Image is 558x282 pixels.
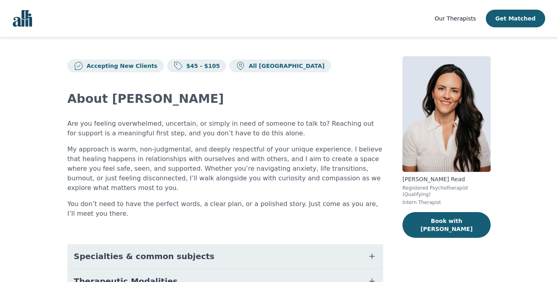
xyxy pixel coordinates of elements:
button: Book with [PERSON_NAME] [402,212,491,238]
p: [PERSON_NAME] Read [402,175,491,183]
p: Accepting New Clients [83,62,158,70]
p: $45 - $105 [183,62,220,70]
p: All [GEOGRAPHIC_DATA] [245,62,324,70]
span: Specialties & common subjects [74,251,214,262]
p: You don’t need to have the perfect words, a clear plan, or a polished story. Just come as you are... [67,199,383,219]
p: Registered Psychotherapist (Qualifying) [402,185,491,198]
p: My approach is warm, non-judgmental, and deeply respectful of your unique experience. I believe t... [67,145,383,193]
button: Specialties & common subjects [67,244,383,268]
a: Our Therapists [435,14,476,23]
span: Our Therapists [435,15,476,22]
button: Get Matched [486,10,545,27]
img: Kerri_Read [402,56,491,172]
p: Intern Therapist [402,199,491,206]
p: Are you feeling overwhelmed, uncertain, or simply in need of someone to talk to? Reaching out for... [67,119,383,138]
img: alli logo [13,10,32,27]
h2: About [PERSON_NAME] [67,92,383,106]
